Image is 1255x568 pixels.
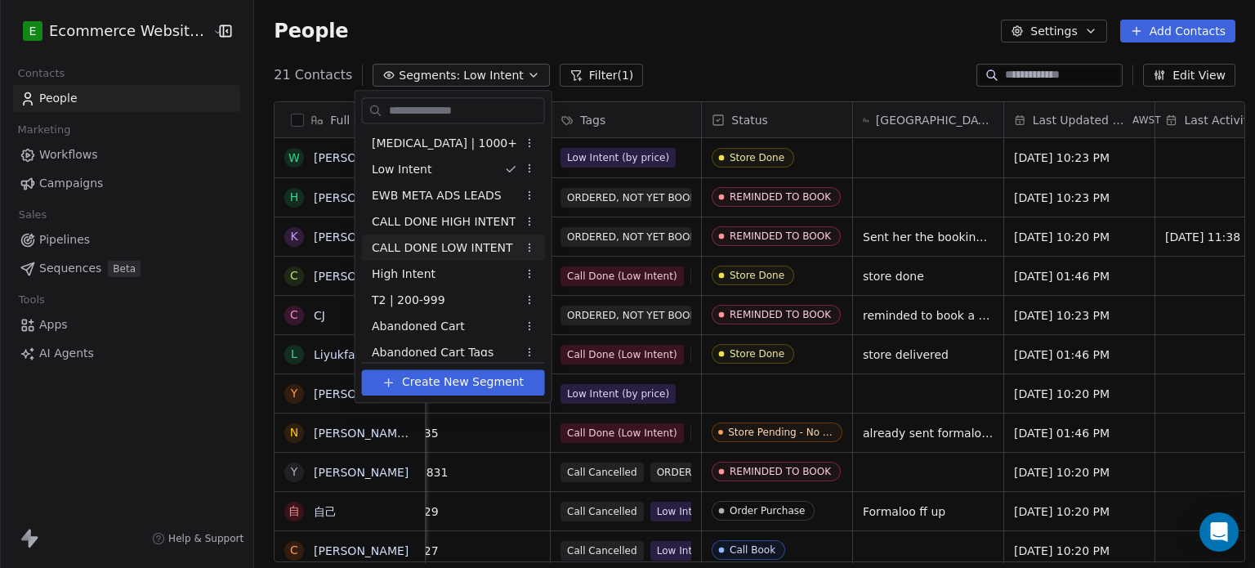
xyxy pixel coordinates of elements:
span: EWB META ADS LEADS [372,187,502,204]
span: CALL DONE LOW INTENT [372,239,513,257]
button: Create New Segment [362,369,545,396]
span: [MEDICAL_DATA] | 1000+ [372,135,517,152]
span: Abandoned Cart [372,318,465,335]
span: High Intent [372,266,435,283]
span: Low Intent [372,161,431,178]
span: CALL DONE HIGH INTENT [372,213,516,230]
span: Abandoned Cart Tags [372,344,494,361]
span: Create New Segment [402,374,524,391]
span: T2 | 200-999 [372,292,445,309]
